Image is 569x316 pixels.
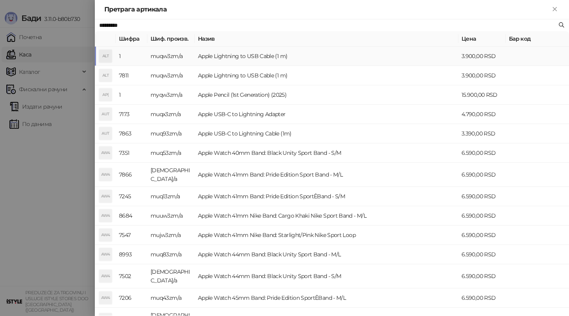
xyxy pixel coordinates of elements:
td: Apple Watch 41mm Band: Pride Edition SportÊBand - S/M [195,187,458,206]
td: 7173 [116,105,147,124]
td: muqw3zm/a [147,47,195,66]
div: ALT [99,69,112,82]
button: Close [550,5,560,14]
td: muq53zm/a [147,143,195,163]
td: 7811 [116,66,147,85]
td: 7863 [116,124,147,143]
td: 6.590,00 RSD [458,288,506,308]
td: Apple Watch 40mm Band: Black Unity Sport Band - S/M [195,143,458,163]
td: 6.590,00 RSD [458,143,506,163]
td: 1 [116,85,147,105]
td: 3.900,00 RSD [458,66,506,85]
td: 8993 [116,245,147,264]
td: mujw3zm/a [147,226,195,245]
td: 7206 [116,288,147,308]
td: 6.590,00 RSD [458,187,506,206]
td: muq93zm/a [147,124,195,143]
div: AW4 [99,190,112,203]
td: myqw3zm/a [147,85,195,105]
td: muq43zm/a [147,288,195,308]
td: 8684 [116,206,147,226]
div: AW4 [99,229,112,241]
td: Apple Pencil (1st Generation) (2025) [195,85,458,105]
th: Шиф. произв. [147,31,195,47]
td: Apple Watch 41mm Nike Band: Starlight/Pink Nike Sport Loop [195,226,458,245]
td: Apple USB-C to Lightning Adapter [195,105,458,124]
td: Apple Watch 44mm Band: Black Unity Sport Band - M/L [195,245,458,264]
div: AP( [99,88,112,101]
td: 4.790,00 RSD [458,105,506,124]
td: 6.590,00 RSD [458,245,506,264]
td: Apple USB-C to Lightning Cable (1m) [195,124,458,143]
td: 6.590,00 RSD [458,226,506,245]
div: AUT [99,127,112,140]
div: AW4 [99,292,112,304]
th: Назив [195,31,458,47]
div: ALT [99,50,112,62]
div: AW4 [99,270,112,282]
td: Apple Lightning to USB Cable (1 m) [195,66,458,85]
td: Apple Watch 41mm Band: Pride Edition Sport Band - M/L [195,163,458,187]
td: 6.590,00 RSD [458,163,506,187]
td: 6.590,00 RSD [458,206,506,226]
div: AW4 [99,168,112,181]
td: 15.900,00 RSD [458,85,506,105]
div: AW4 [99,248,112,261]
div: AW4 [99,209,112,222]
td: 7502 [116,264,147,288]
div: Претрага артикала [104,5,550,14]
td: muuw3zm/a [147,206,195,226]
td: [DEMOGRAPHIC_DATA]/a [147,264,195,288]
td: [DEMOGRAPHIC_DATA]/a [147,163,195,187]
td: 7547 [116,226,147,245]
td: 3.900,00 RSD [458,47,506,66]
td: 7245 [116,187,147,206]
td: 1 [116,47,147,66]
td: 3.390,00 RSD [458,124,506,143]
th: Бар код [506,31,569,47]
td: Apple Watch 44mm Band: Black Unity Sport Band - S/M [195,264,458,288]
td: 7866 [116,163,147,187]
td: Apple Watch 45mm Band: Pride Edition SportÊBand - M/L [195,288,458,308]
div: AUT [99,108,112,120]
th: Шифра [116,31,147,47]
div: AW4 [99,147,112,159]
td: muq83zm/a [147,245,195,264]
td: 7351 [116,143,147,163]
th: Цена [458,31,506,47]
td: 6.590,00 RSD [458,264,506,288]
td: muq13zm/a [147,187,195,206]
td: Apple Lightning to USB Cable (1 m) [195,47,458,66]
td: muqx3zm/a [147,105,195,124]
td: muqw3zm/a [147,66,195,85]
td: Apple Watch 41mm Nike Band: Cargo Khaki Nike Sport Band - M/L [195,206,458,226]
